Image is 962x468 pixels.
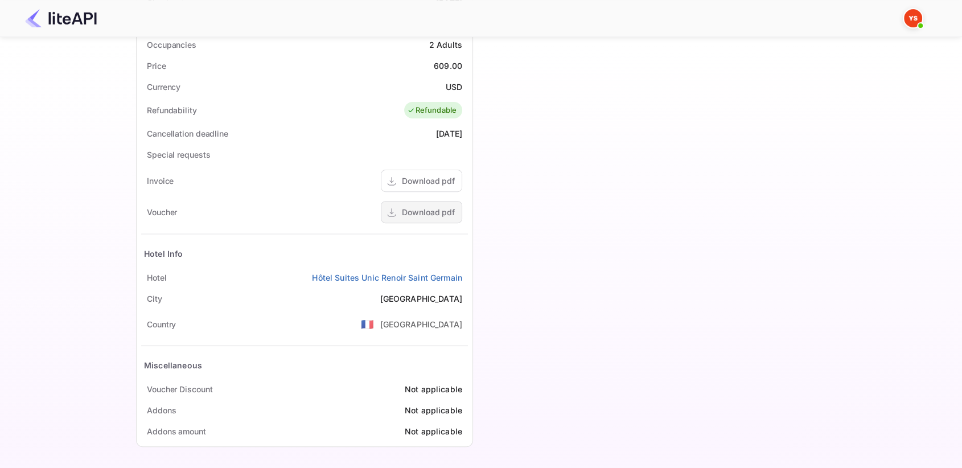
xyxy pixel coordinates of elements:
[405,425,462,437] div: Not applicable
[312,272,462,284] a: Hôtel Suites Unic Renoir Saint Germain
[147,383,212,395] div: Voucher Discount
[147,404,176,416] div: Addons
[436,128,462,139] div: [DATE]
[144,359,202,371] div: Miscellaneous
[147,318,176,330] div: Country
[147,60,166,72] div: Price
[147,81,180,93] div: Currency
[25,9,97,27] img: LiteAPI Logo
[429,39,462,51] div: 2 Adults
[380,293,462,305] div: [GEOGRAPHIC_DATA]
[147,149,210,161] div: Special requests
[147,128,228,139] div: Cancellation deadline
[147,175,174,187] div: Invoice
[402,175,455,187] div: Download pdf
[147,293,162,305] div: City
[904,9,922,27] img: Yandex Support
[434,60,462,72] div: 609.00
[402,206,455,218] div: Download pdf
[147,206,177,218] div: Voucher
[405,383,462,395] div: Not applicable
[144,248,183,260] div: Hotel Info
[380,318,462,330] div: [GEOGRAPHIC_DATA]
[147,425,206,437] div: Addons amount
[446,81,462,93] div: USD
[405,404,462,416] div: Not applicable
[361,314,374,334] span: United States
[147,104,197,116] div: Refundability
[147,39,196,51] div: Occupancies
[407,105,457,116] div: Refundable
[147,272,167,284] div: Hotel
